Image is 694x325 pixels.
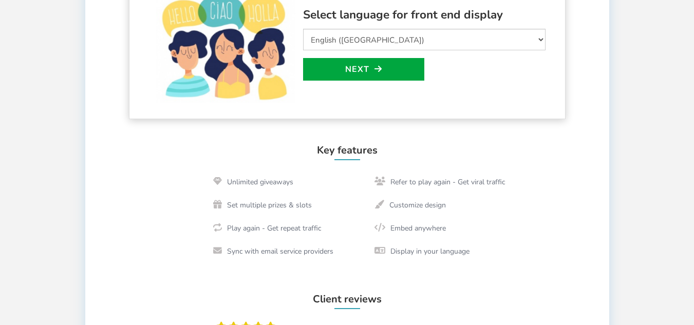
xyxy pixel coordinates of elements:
[303,58,424,81] a: Next
[85,145,609,160] h4: Key features
[205,217,329,240] li: Play again - Get repeat traffic
[367,217,454,240] li: Embed anywhere
[205,170,301,194] li: Unlimited giveaways
[303,9,546,22] h3: Select language for front end display
[205,194,320,217] li: Set multiple prizes & slots
[367,170,513,194] li: Refer to play again - Get viral traffic
[205,240,341,263] li: Sync with email service providers
[183,294,512,309] h4: Client reviews
[367,194,454,217] li: Customize design
[367,240,477,263] li: Display in your language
